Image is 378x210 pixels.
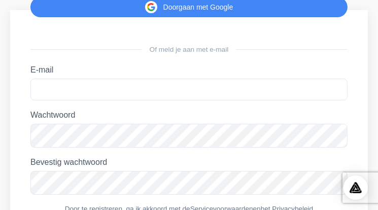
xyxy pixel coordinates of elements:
font: Doorgaan met Google [163,3,233,11]
div: Open Intercom Messenger [343,176,368,200]
font: Of meld je aan met e-mail [150,46,229,53]
font: Wachtwoord [30,111,75,119]
font: E-mail [30,65,53,74]
font: Bevestig wachtwoord [30,158,107,166]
